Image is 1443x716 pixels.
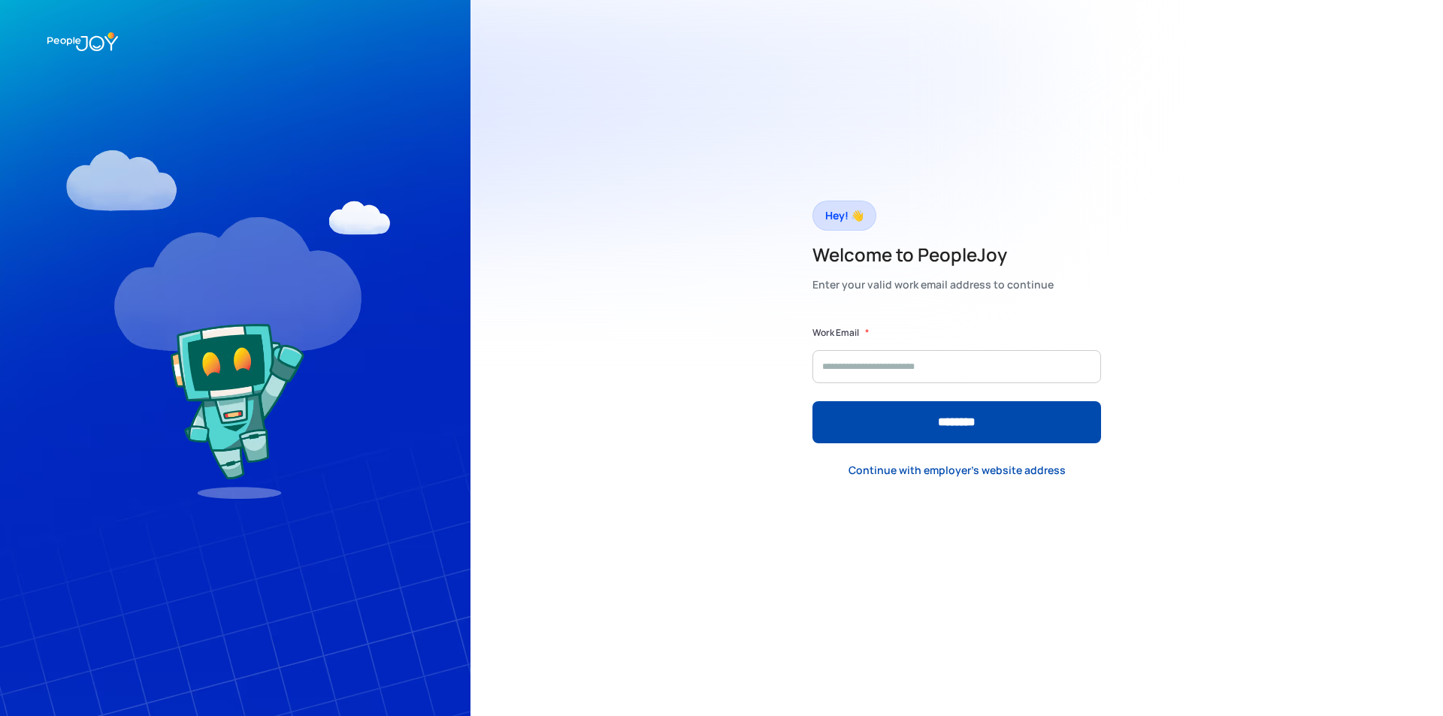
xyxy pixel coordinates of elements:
[825,205,864,226] div: Hey! 👋
[836,455,1078,485] a: Continue with employer's website address
[812,274,1054,295] div: Enter your valid work email address to continue
[849,463,1066,478] div: Continue with employer's website address
[812,325,1101,443] form: Form
[812,243,1054,267] h2: Welcome to PeopleJoy
[812,325,859,340] label: Work Email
